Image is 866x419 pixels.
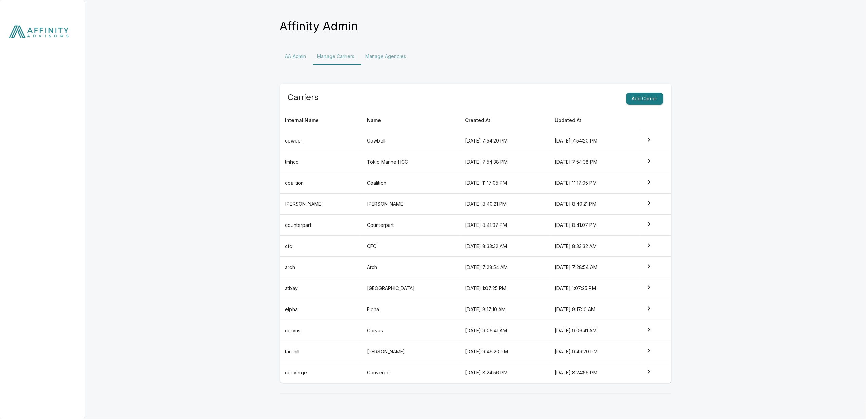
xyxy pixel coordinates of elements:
[361,362,460,383] td: Converge
[280,320,362,341] td: corvus
[460,236,550,257] td: [DATE] 8:33:32 AM
[550,172,639,194] td: [DATE] 11:17:05 PM
[361,257,460,278] td: Arch
[550,299,639,320] td: [DATE] 8:17:10 AM
[550,341,639,362] td: [DATE] 9:49:20 PM
[550,194,639,215] td: [DATE] 8:40:21 PM
[550,111,639,130] th: Updated At
[280,19,358,33] h4: Affinity Admin
[550,278,639,299] td: [DATE] 1:07:25 PM
[361,215,460,236] td: Counterpart
[280,151,362,172] td: tmhcc
[460,151,550,172] td: [DATE] 7:54:38 PM
[460,215,550,236] td: [DATE] 8:41:07 PM
[280,111,671,383] table: simple table
[361,151,460,172] td: Tokio Marine HCC
[280,172,362,194] td: coalition
[280,48,312,65] button: AA Admin
[280,111,362,130] th: Internal Name
[550,236,639,257] td: [DATE] 8:33:32 AM
[280,362,362,383] td: converge
[360,48,412,65] button: Manage Agencies
[288,92,319,103] h5: Carriers
[280,194,362,215] td: [PERSON_NAME]
[361,320,460,341] td: Corvus
[312,48,360,65] button: Manage Carriers
[361,299,460,320] td: Elpha
[460,130,550,151] td: [DATE] 7:54:20 PM
[280,215,362,236] td: counterpart
[550,151,639,172] td: [DATE] 7:54:38 PM
[361,278,460,299] td: [GEOGRAPHIC_DATA]
[550,130,639,151] td: [DATE] 7:54:20 PM
[280,48,671,65] div: Settings Tabs
[280,236,362,257] td: cfc
[361,236,460,257] td: CFC
[361,172,460,194] td: Coalition
[460,299,550,320] td: [DATE] 8:17:10 AM
[361,130,460,151] td: Cowbell
[460,320,550,341] td: [DATE] 9:06:41 AM
[280,257,362,278] td: arch
[361,341,460,362] td: [PERSON_NAME]
[361,194,460,215] td: [PERSON_NAME]
[550,320,639,341] td: [DATE] 9:06:41 AM
[460,362,550,383] td: [DATE] 8:24:56 PM
[460,194,550,215] td: [DATE] 8:40:21 PM
[460,341,550,362] td: [DATE] 9:49:20 PM
[280,130,362,151] td: cowbell
[361,111,460,130] th: Name
[460,257,550,278] td: [DATE] 7:28:54 AM
[550,215,639,236] td: [DATE] 8:41:07 PM
[280,341,362,362] td: tarahill
[460,172,550,194] td: [DATE] 11:17:05 PM
[280,278,362,299] td: atbay
[550,257,639,278] td: [DATE] 7:28:54 AM
[280,299,362,320] td: elpha
[460,278,550,299] td: [DATE] 1:07:25 PM
[626,93,663,105] button: Add Carrier
[550,362,639,383] td: [DATE] 8:24:56 PM
[460,111,550,130] th: Created At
